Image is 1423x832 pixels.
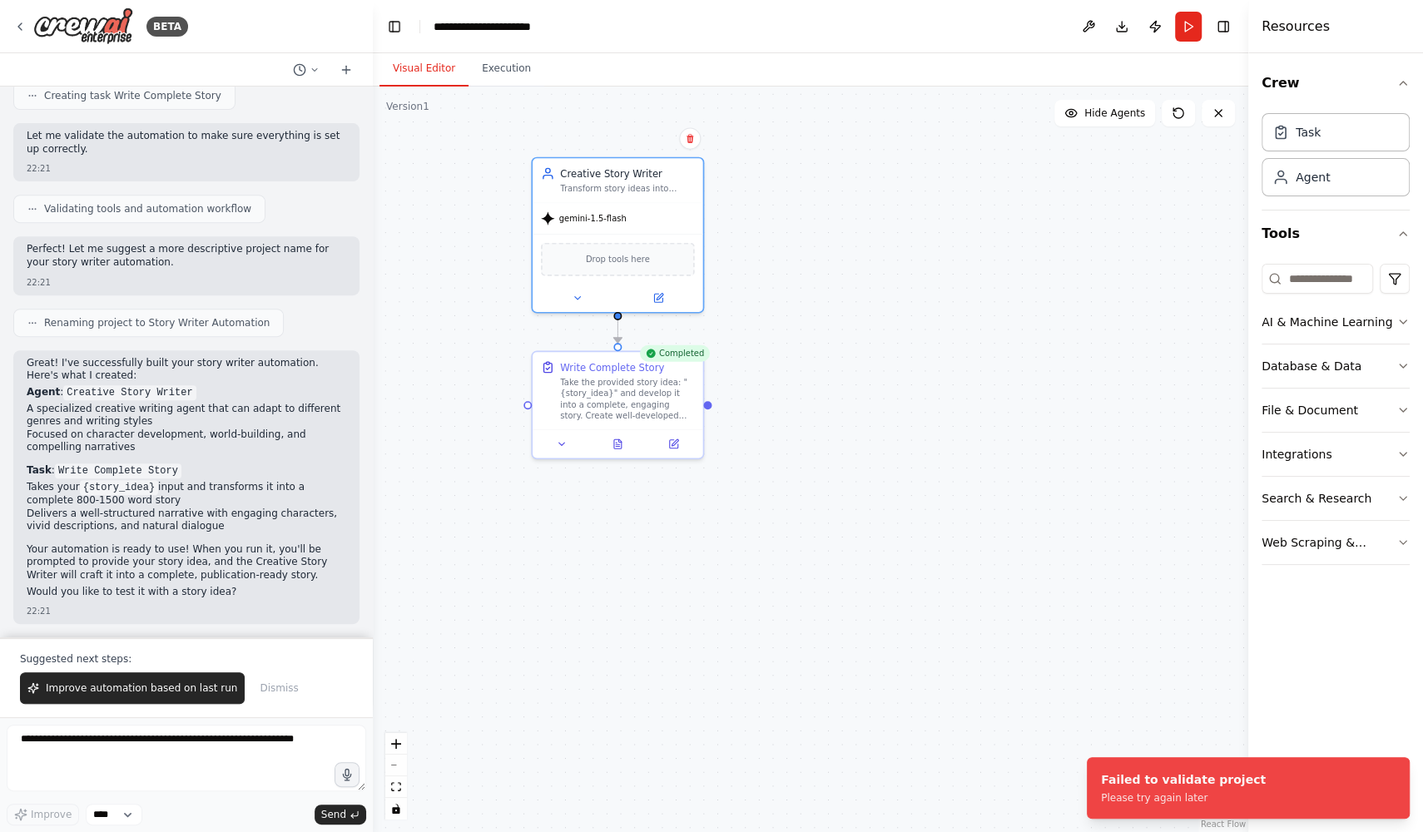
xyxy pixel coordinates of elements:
[27,543,346,582] p: Your automation is ready to use! When you run it, you'll be prompted to provide your story idea, ...
[146,17,188,37] div: BETA
[586,252,650,266] span: Drop tools here
[1101,771,1266,788] div: Failed to validate project
[27,130,346,156] p: Let me validate the automation to make sure everything is set up correctly.
[27,386,60,398] strong: Agent
[531,350,704,459] div: CompletedWrite Complete StoryTake the provided story idea: "{story_idea}" and develop it into a c...
[385,755,407,776] button: zoom out
[559,213,627,224] span: gemini-1.5-flash
[386,100,429,113] div: Version 1
[1262,389,1410,432] button: File & Document
[1101,791,1266,805] div: Please try again later
[1262,402,1358,418] div: File & Document
[1262,358,1361,374] div: Database & Data
[560,377,694,421] div: Take the provided story idea: "{story_idea}" and develop it into a complete, engaging story. Crea...
[315,805,366,825] button: Send
[63,385,196,400] code: Creative Story Writer
[560,183,694,194] div: Transform story ideas into engaging, well-structured narratives with compelling characters, vivid...
[1262,477,1410,520] button: Search & Research
[44,202,251,215] span: Validating tools and automation workflow
[1296,124,1321,141] div: Task
[27,276,346,289] div: 22:21
[31,808,72,821] span: Improve
[434,18,566,35] nav: breadcrumb
[385,733,407,820] div: React Flow controls
[469,52,544,87] button: Execution
[1054,100,1155,126] button: Hide Agents
[33,7,133,45] img: Logo
[1262,446,1331,463] div: Integrations
[640,345,710,362] div: Completed
[619,290,697,306] button: Open in side panel
[27,586,346,599] p: Would you like to test it with a story idea?
[27,464,52,476] strong: Task
[1262,257,1410,578] div: Tools
[44,89,221,102] span: Creating task Write Complete Story
[20,672,245,704] button: Improve automation based on last run
[385,733,407,755] button: zoom in
[1262,17,1330,37] h4: Resources
[27,243,346,269] p: Perfect! Let me suggest a more descriptive project name for your story writer automation.
[1084,106,1145,120] span: Hide Agents
[383,15,406,38] button: Hide left sidebar
[321,808,346,821] span: Send
[55,463,181,478] code: Write Complete Story
[27,428,346,454] li: Focused on character development, world-building, and compelling narratives
[20,652,353,666] p: Suggested next steps:
[531,157,704,314] div: Creative Story WriterTransform story ideas into engaging, well-structured narratives with compell...
[27,464,346,478] p: :
[333,60,359,80] button: Start a new chat
[27,403,346,428] li: A specialized creative writing agent that can adapt to different genres and writing styles
[588,436,647,453] button: View output
[1262,490,1371,507] div: Search & Research
[385,776,407,798] button: fit view
[80,480,158,495] code: {story_idea}
[385,798,407,820] button: toggle interactivity
[560,360,664,374] div: Write Complete Story
[46,681,237,695] span: Improve automation based on last run
[650,436,697,453] button: Open in side panel
[27,386,346,399] p: :
[379,52,469,87] button: Visual Editor
[1262,534,1396,551] div: Web Scraping & Browsing
[611,319,625,343] g: Edge from 6d2d580d-f214-460e-b53e-308afc03d3b9 to 599b44da-2340-4796-9e38-f7a2eb23aa6c
[27,481,346,508] li: Takes your input and transforms it into a complete 800-1500 word story
[1212,15,1235,38] button: Hide right sidebar
[260,681,298,695] span: Dismiss
[560,166,694,181] div: Creative Story Writer
[1262,433,1410,476] button: Integrations
[1262,521,1410,564] button: Web Scraping & Browsing
[27,605,346,617] div: 22:21
[1296,169,1330,186] div: Agent
[1262,314,1392,330] div: AI & Machine Learning
[27,508,346,533] li: Delivers a well-structured narrative with engaging characters, vivid descriptions, and natural di...
[335,762,359,787] button: Click to speak your automation idea
[286,60,326,80] button: Switch to previous chat
[1262,60,1410,106] button: Crew
[27,357,346,383] p: Great! I've successfully built your story writer automation. Here's what I created:
[679,128,701,150] button: Delete node
[1262,106,1410,210] div: Crew
[27,162,346,175] div: 22:21
[1262,344,1410,388] button: Database & Data
[44,316,270,329] span: Renaming project to Story Writer Automation
[251,672,306,704] button: Dismiss
[1262,300,1410,344] button: AI & Machine Learning
[1262,210,1410,257] button: Tools
[7,804,79,825] button: Improve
